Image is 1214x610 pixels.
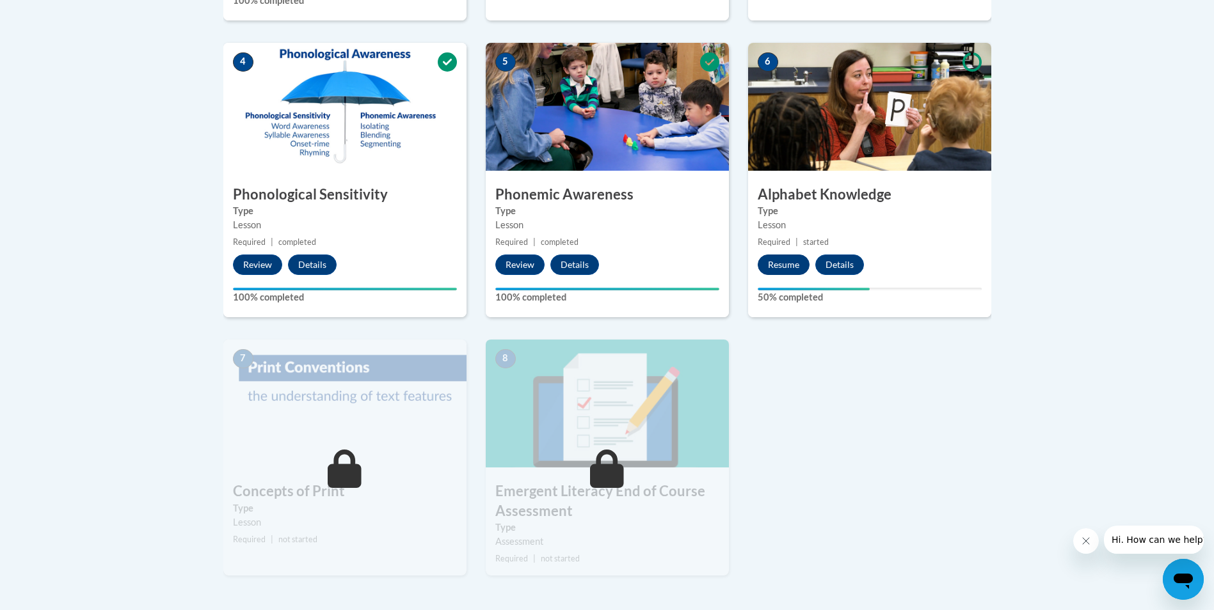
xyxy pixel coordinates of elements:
[748,43,991,171] img: Course Image
[271,535,273,544] span: |
[233,288,457,290] div: Your progress
[748,185,991,205] h3: Alphabet Knowledge
[233,218,457,232] div: Lesson
[758,237,790,247] span: Required
[8,9,104,19] span: Hi. How can we help?
[233,349,253,368] span: 7
[1163,559,1204,600] iframe: Button to launch messaging window
[495,349,516,368] span: 8
[233,290,457,304] label: 100% completed
[758,218,982,232] div: Lesson
[495,52,516,72] span: 5
[533,237,536,247] span: |
[233,52,253,72] span: 4
[233,535,266,544] span: Required
[233,501,457,515] label: Type
[1104,526,1204,554] iframe: Message from company
[495,237,528,247] span: Required
[495,520,719,535] label: Type
[233,254,282,275] button: Review
[495,290,719,304] label: 100% completed
[758,52,778,72] span: 6
[486,340,729,467] img: Course Image
[271,237,273,247] span: |
[223,185,467,205] h3: Phonological Sensitivity
[288,254,337,275] button: Details
[233,515,457,529] div: Lesson
[758,290,982,304] label: 50% completed
[233,204,457,218] label: Type
[495,535,719,549] div: Assessment
[233,237,266,247] span: Required
[495,254,545,275] button: Review
[223,43,467,171] img: Course Image
[550,254,599,275] button: Details
[223,481,467,501] h3: Concepts of Print
[495,218,719,232] div: Lesson
[278,237,316,247] span: completed
[541,554,580,563] span: not started
[486,185,729,205] h3: Phonemic Awareness
[795,237,798,247] span: |
[495,554,528,563] span: Required
[495,288,719,290] div: Your progress
[815,254,864,275] button: Details
[1073,528,1099,554] iframe: Close message
[758,254,810,275] button: Resume
[223,340,467,467] img: Course Image
[758,204,982,218] label: Type
[758,288,870,290] div: Your progress
[486,43,729,171] img: Course Image
[278,535,317,544] span: not started
[541,237,579,247] span: completed
[495,204,719,218] label: Type
[803,237,829,247] span: started
[486,481,729,521] h3: Emergent Literacy End of Course Assessment
[533,554,536,563] span: |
